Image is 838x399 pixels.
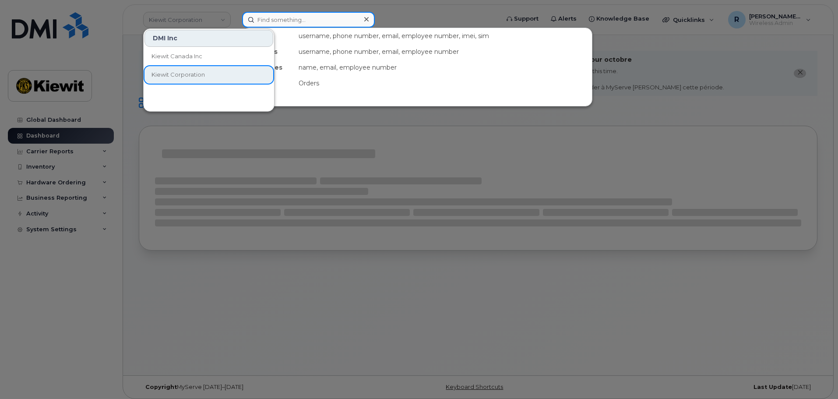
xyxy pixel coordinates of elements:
[295,44,592,60] div: username, phone number, email, employee number
[295,60,592,75] div: name, email, employee number
[243,28,295,44] div: Devices
[144,48,273,65] a: Kiewit Canada Inc
[295,28,592,44] div: username, phone number, email, employee number, imei, sim
[151,52,202,61] span: Kiewit Canada Inc
[144,30,273,47] div: DMI Inc
[295,75,592,91] div: Orders
[800,361,831,392] iframe: Messenger Launcher
[144,66,273,84] a: Kiewit Corporation
[151,71,205,79] span: Kiewit Corporation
